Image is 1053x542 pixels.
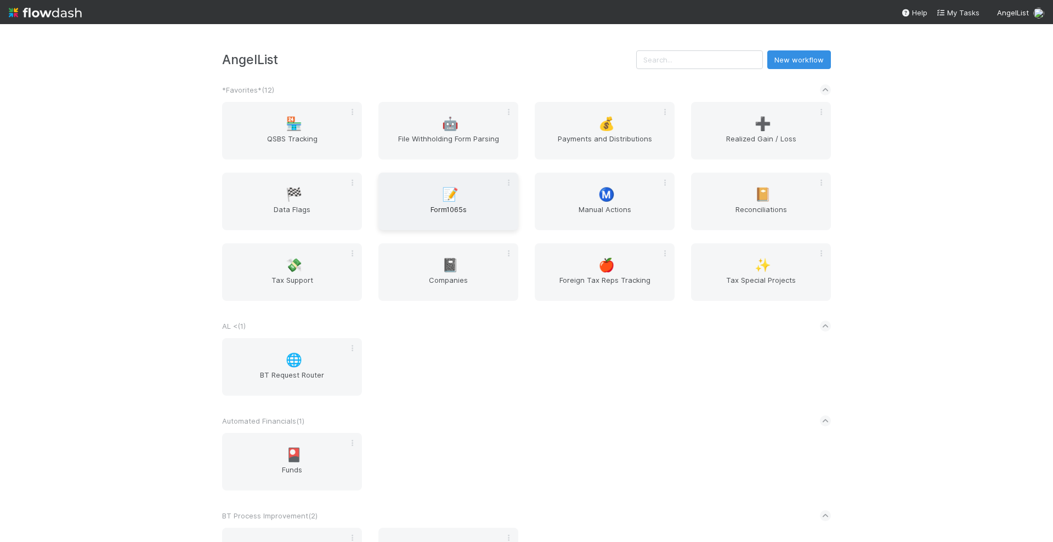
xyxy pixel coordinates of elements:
[901,7,927,18] div: Help
[539,133,670,155] span: Payments and Distributions
[695,133,826,155] span: Realized Gain / Loss
[286,448,302,462] span: 🎴
[442,187,458,202] span: 📝
[222,85,274,94] span: *Favorites* ( 12 )
[755,187,771,202] span: 📔
[222,173,362,230] a: 🏁Data Flags
[227,275,358,296] span: Tax Support
[222,243,362,301] a: 💸Tax Support
[535,173,675,230] a: Ⓜ️Manual Actions
[378,243,518,301] a: 📓Companies
[535,243,675,301] a: 🍎Foreign Tax Reps Tracking
[286,258,302,272] span: 💸
[222,511,318,520] span: BT Process Improvement ( 2 )
[222,417,304,425] span: Automated Financials ( 1 )
[598,187,615,202] span: Ⓜ️
[755,117,771,131] span: ➕
[691,102,831,159] a: ➕Realized Gain / Loss
[227,369,358,391] span: BT Request Router
[227,464,358,486] span: Funds
[286,117,302,131] span: 🏪
[936,8,980,17] span: My Tasks
[9,3,82,22] img: logo-inverted-e16ddd16eac7371096b0.svg
[286,353,302,367] span: 🌐
[222,433,362,490] a: 🎴Funds
[997,8,1029,17] span: AngelList
[222,338,362,396] a: 🌐BT Request Router
[383,133,514,155] span: File Withholding Form Parsing
[695,204,826,226] span: Reconciliations
[695,275,826,296] span: Tax Special Projects
[598,258,615,272] span: 🍎
[598,117,615,131] span: 💰
[378,102,518,159] a: 🤖File Withholding Form Parsing
[378,173,518,230] a: 📝Form1065s
[383,204,514,226] span: Form1065s
[442,117,458,131] span: 🤖
[755,258,771,272] span: ✨
[691,173,831,230] a: 📔Reconciliations
[286,187,302,202] span: 🏁
[383,275,514,296] span: Companies
[936,7,980,18] a: My Tasks
[442,258,458,272] span: 📓
[636,50,763,69] input: Search...
[227,133,358,155] span: QSBS Tracking
[227,204,358,226] span: Data Flags
[222,52,636,67] h3: AngelList
[539,204,670,226] span: Manual Actions
[1033,8,1044,19] img: avatar_711f55b7-5a46-40da-996f-bc93b6b86381.png
[539,275,670,296] span: Foreign Tax Reps Tracking
[691,243,831,301] a: ✨Tax Special Projects
[535,102,675,159] a: 💰Payments and Distributions
[767,50,831,69] button: New workflow
[222,102,362,159] a: 🏪QSBS Tracking
[222,322,246,330] span: AL < ( 1 )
